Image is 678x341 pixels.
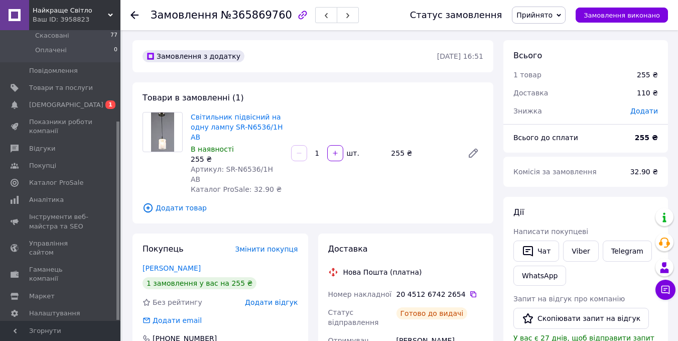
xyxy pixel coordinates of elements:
span: Інструменти веб-майстра та SEO [29,212,93,231]
div: 255 ₴ [191,154,283,164]
span: Артикул: SR-N6536/1H AB [191,165,273,183]
span: 1 товар [513,71,541,79]
div: шт. [344,148,360,158]
span: Комісія за замовлення [513,168,597,176]
span: 32.90 ₴ [630,168,658,176]
span: Повідомлення [29,66,78,75]
span: Додати товар [143,202,483,213]
span: Всього до сплати [513,134,578,142]
span: Замовлення [151,9,218,21]
div: 255 ₴ [387,146,459,160]
span: Покупці [29,161,56,170]
span: Каталог ProSale: 32.90 ₴ [191,185,282,193]
span: Показники роботи компанії [29,118,93,136]
span: Всього [513,51,542,60]
a: Редагувати [463,143,483,163]
button: Замовлення виконано [576,8,668,23]
div: Готово до видачі [396,307,468,319]
a: WhatsApp [513,266,566,286]
div: Додати email [142,315,203,325]
div: Ваш ID: 3958823 [33,15,120,24]
span: 77 [110,31,117,40]
span: Найкраще Світло [33,6,108,15]
span: Оплачені [35,46,67,55]
div: 110 ₴ [631,82,664,104]
a: Telegram [603,241,652,262]
span: Без рейтингу [153,298,202,306]
span: Запит на відгук про компанію [513,295,625,303]
span: Гаманець компанії [29,265,93,283]
b: 255 ₴ [635,134,658,142]
button: Чат з покупцем [655,280,675,300]
a: [PERSON_NAME] [143,264,201,272]
span: Написати покупцеві [513,228,588,236]
button: Скопіювати запит на відгук [513,308,649,329]
span: Товари та послуги [29,83,93,92]
span: Маркет [29,292,55,301]
span: [DEMOGRAPHIC_DATA] [29,100,103,109]
div: Нова Пошта (платна) [341,267,425,277]
span: Змінити покупця [235,245,298,253]
span: В наявності [191,145,234,153]
span: 0 [114,46,117,55]
div: Повернутися назад [130,10,139,20]
span: Налаштування [29,309,80,318]
button: Чат [513,241,559,262]
span: Статус відправлення [328,308,379,326]
span: Доставка [328,244,368,254]
span: Доставка [513,89,548,97]
div: Статус замовлення [410,10,502,20]
span: Прийнято [516,11,553,19]
span: Номер накладної [328,290,392,298]
span: №365869760 [221,9,292,21]
span: Товари в замовленні (1) [143,93,244,102]
div: 255 ₴ [637,70,658,80]
a: Світильник підвісний на одну лампу SR-N6536/1H AB [191,113,283,141]
span: Замовлення виконано [584,12,660,19]
a: Viber [563,241,598,262]
span: Управління сайтом [29,239,93,257]
span: Відгуки [29,144,55,153]
div: Замовлення з додатку [143,50,244,62]
span: Дії [513,207,524,217]
span: Покупець [143,244,184,254]
span: Знижка [513,107,542,115]
div: 20 4512 6742 2654 [396,289,483,299]
span: Каталог ProSale [29,178,83,187]
span: Додати відгук [245,298,298,306]
span: Скасовані [35,31,69,40]
img: Світильник підвісний на одну лампу SR-N6536/1H AB [151,112,174,152]
time: [DATE] 16:51 [437,52,483,60]
span: Додати [630,107,658,115]
div: Додати email [152,315,203,325]
span: Аналітика [29,195,64,204]
span: 1 [105,100,115,109]
div: 1 замовлення у вас на 255 ₴ [143,277,256,289]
